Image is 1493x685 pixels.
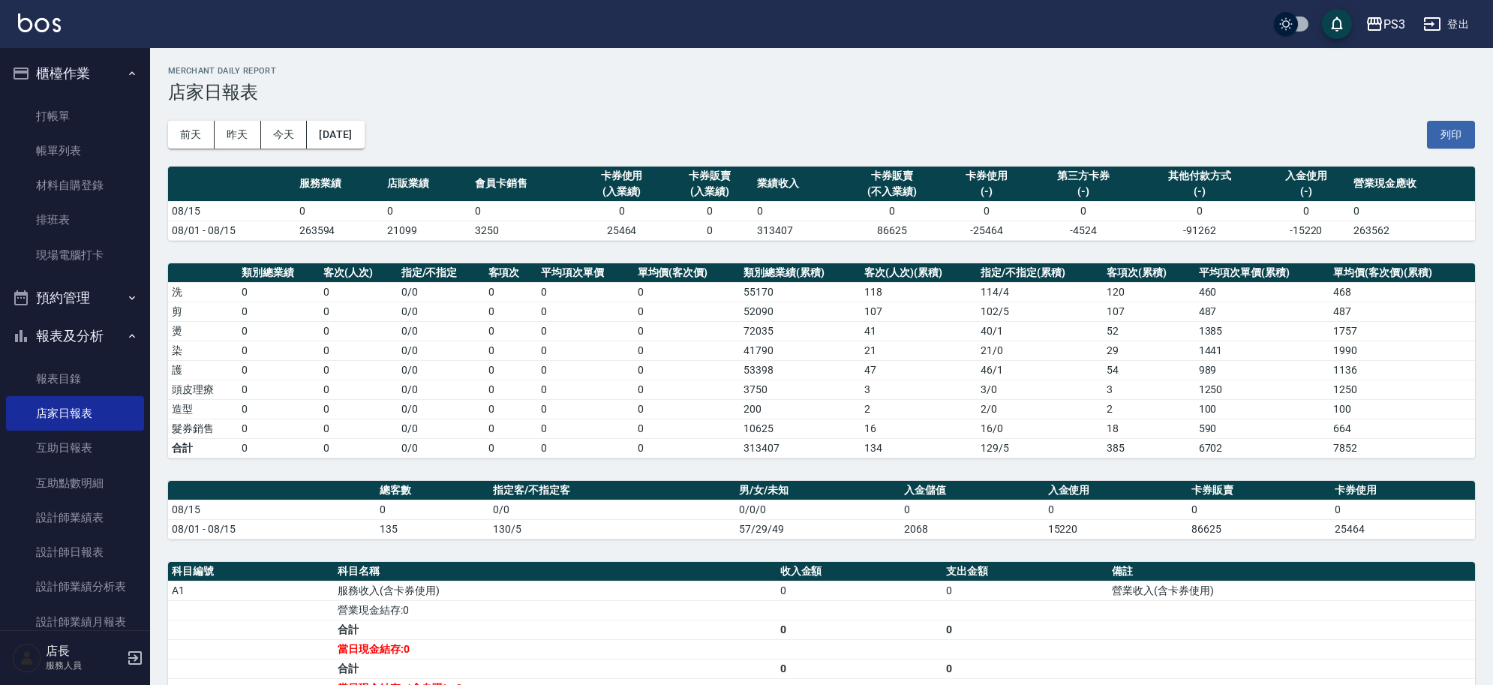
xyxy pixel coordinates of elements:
[398,419,485,438] td: 0 / 0
[168,519,376,539] td: 08/01 - 08/15
[861,399,977,419] td: 2
[861,302,977,321] td: 107
[537,380,633,399] td: 0
[1350,167,1475,202] th: 營業現金應收
[168,581,334,600] td: A1
[6,99,144,134] a: 打帳單
[238,321,320,341] td: 0
[320,263,398,283] th: 客次(人次)
[977,302,1103,321] td: 102 / 5
[1137,221,1262,240] td: -91262
[320,302,398,321] td: 0
[238,419,320,438] td: 0
[485,380,538,399] td: 0
[238,380,320,399] td: 0
[376,500,489,519] td: 0
[398,263,485,283] th: 指定/不指定
[6,278,144,317] button: 預約管理
[398,302,485,321] td: 0 / 0
[1329,380,1475,399] td: 1250
[537,419,633,438] td: 0
[1329,438,1475,458] td: 7852
[168,481,1475,539] table: a dense table
[861,438,977,458] td: 134
[578,221,665,240] td: 25464
[977,399,1103,419] td: 2 / 0
[485,302,538,321] td: 0
[634,341,740,360] td: 0
[383,201,471,221] td: 0
[537,302,633,321] td: 0
[1417,11,1475,38] button: 登出
[320,380,398,399] td: 0
[6,168,144,203] a: 材料自購登錄
[977,380,1103,399] td: 3 / 0
[900,519,1044,539] td: 2068
[977,438,1103,458] td: 129/5
[320,341,398,360] td: 0
[845,168,939,184] div: 卡券販賣
[1266,184,1346,200] div: (-)
[634,302,740,321] td: 0
[735,519,900,539] td: 57/29/49
[320,419,398,438] td: 0
[1331,481,1475,500] th: 卡券使用
[1329,360,1475,380] td: 1136
[1103,321,1195,341] td: 52
[1195,419,1330,438] td: 590
[376,481,489,500] th: 總客數
[777,581,942,600] td: 0
[753,167,841,202] th: 業績收入
[537,360,633,380] td: 0
[1034,184,1133,200] div: (-)
[168,167,1475,241] table: a dense table
[168,66,1475,76] h2: Merchant Daily Report
[485,399,538,419] td: 0
[1266,168,1346,184] div: 入金使用
[1329,321,1475,341] td: 1757
[6,396,144,431] a: 店家日報表
[942,221,1030,240] td: -25464
[471,167,578,202] th: 會員卡銷售
[1188,519,1331,539] td: 86625
[946,168,1026,184] div: 卡券使用
[537,282,633,302] td: 0
[6,203,144,237] a: 排班表
[578,201,665,221] td: 0
[6,317,144,356] button: 報表及分析
[1195,321,1330,341] td: 1385
[168,500,376,519] td: 08/15
[665,201,753,221] td: 0
[485,438,538,458] td: 0
[6,54,144,93] button: 櫃檯作業
[537,263,633,283] th: 平均項次單價
[841,221,942,240] td: 86625
[485,321,538,341] td: 0
[398,360,485,380] td: 0 / 0
[168,201,296,221] td: 08/15
[942,620,1108,639] td: 0
[977,341,1103,360] td: 21 / 0
[261,121,308,149] button: 今天
[740,438,861,458] td: 313407
[1030,201,1137,221] td: 0
[634,438,740,458] td: 0
[383,167,471,202] th: 店販業績
[861,341,977,360] td: 21
[296,167,383,202] th: 服務業績
[6,134,144,168] a: 帳單列表
[6,362,144,396] a: 報表目錄
[753,221,841,240] td: 313407
[46,659,122,672] p: 服務人員
[334,639,776,659] td: 當日現金結存:0
[1103,419,1195,438] td: 18
[334,600,776,620] td: 營業現金結存:0
[238,399,320,419] td: 0
[942,201,1030,221] td: 0
[1329,399,1475,419] td: 100
[1262,221,1350,240] td: -15220
[942,581,1108,600] td: 0
[740,399,861,419] td: 200
[900,481,1044,500] th: 入金儲值
[1188,500,1331,519] td: 0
